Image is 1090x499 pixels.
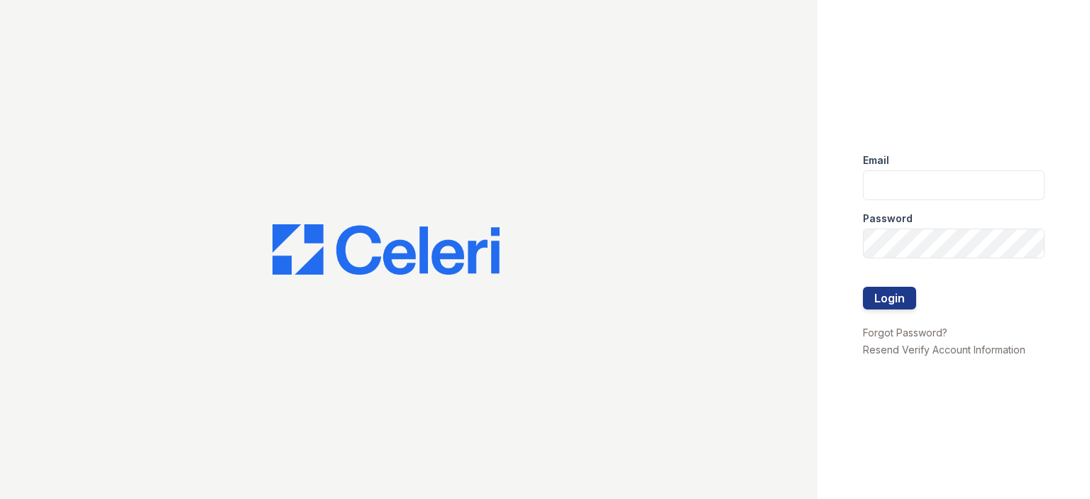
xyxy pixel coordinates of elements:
[863,212,913,226] label: Password
[863,327,947,339] a: Forgot Password?
[863,344,1025,356] a: Resend Verify Account Information
[863,287,916,309] button: Login
[863,153,889,168] label: Email
[272,224,500,275] img: CE_Logo_Blue-a8612792a0a2168367f1c8372b55b34899dd931a85d93a1a3d3e32e68fde9ad4.png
